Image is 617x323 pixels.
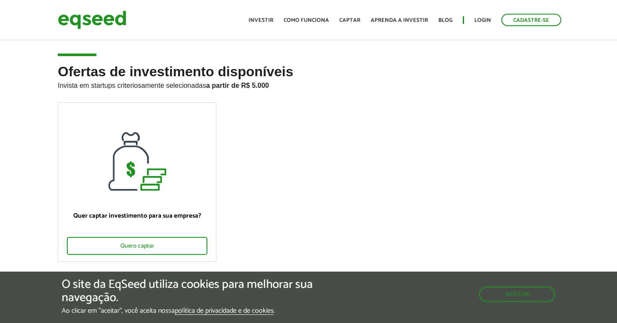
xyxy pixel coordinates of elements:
a: Captar [339,18,360,23]
p: Ao clicar em "aceitar", você aceita nossa . [62,307,358,315]
h5: O site da EqSeed utiliza cookies para melhorar sua navegação. [62,278,358,305]
a: Login [474,18,491,23]
a: Quer captar investimento para sua empresa? Quero captar [58,102,216,262]
div: Quero captar [67,237,207,255]
img: EqSeed [58,9,126,31]
a: Aprenda a investir [371,18,428,23]
h2: Ofertas de investimento disponíveis [58,64,559,102]
a: Cadastre-se [501,14,561,26]
p: Invista em startups criteriosamente selecionadas [58,79,559,90]
a: Investir [249,18,273,23]
a: Blog [438,18,452,23]
strong: a partir de R$ 5.000 [206,82,269,89]
a: Como funciona [284,18,329,23]
a: política de privacidade e de cookies [175,308,274,315]
p: Quer captar investimento para sua empresa? [67,212,207,220]
button: Aceitar [479,287,555,302]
